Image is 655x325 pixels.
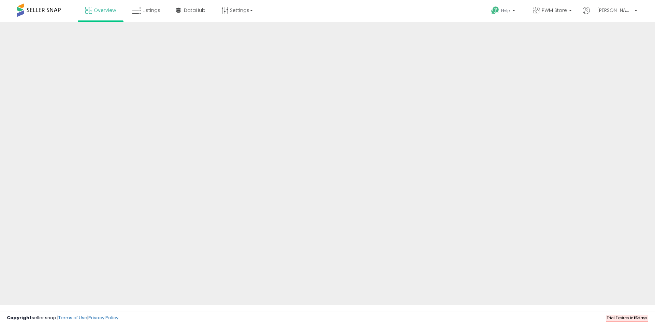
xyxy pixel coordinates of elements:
i: Get Help [491,6,499,15]
span: DataHub [184,7,205,14]
span: Listings [143,7,160,14]
span: PWM Store [542,7,567,14]
span: Help [501,8,510,14]
span: Overview [94,7,116,14]
a: Hi [PERSON_NAME] [583,7,637,22]
a: Help [486,1,522,22]
span: Hi [PERSON_NAME] [592,7,632,14]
